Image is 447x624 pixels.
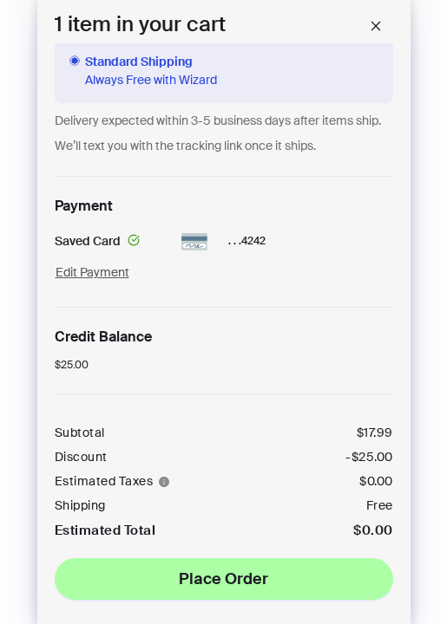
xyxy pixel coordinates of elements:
[55,558,393,600] button: Place Order
[85,53,217,71] span: Standard Shipping
[168,225,293,258] div: . . . 4242
[55,475,175,489] div: Estimated Taxes
[353,523,393,537] div: $ 0.00
[359,475,393,489] div: $ 0.00
[55,112,393,130] div: Delivery expected within 3-5 business days after items ship.
[55,258,130,286] button: Edit Payment
[366,499,393,513] div: Free
[55,198,113,216] h2: Payment
[370,20,382,32] span: close
[55,328,393,373] div: $25.00
[55,137,393,155] div: We’ll text you with the tracking link once it ships.
[55,523,156,537] div: Estimated Total
[159,477,169,487] span: info-circle
[179,569,268,589] span: Place Order
[55,451,108,465] div: Discount
[85,71,217,89] span: Always Free with Wizard
[55,9,226,43] h1: 1 item in your cart
[55,499,106,513] div: Shipping
[55,232,147,250] div: Saved Card
[55,426,105,440] div: Subtotal
[357,426,393,440] div: $ 17.99
[55,328,393,347] h2: Credit Balance
[56,264,129,280] span: Edit Payment
[345,451,393,465] div: -$ 25.00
